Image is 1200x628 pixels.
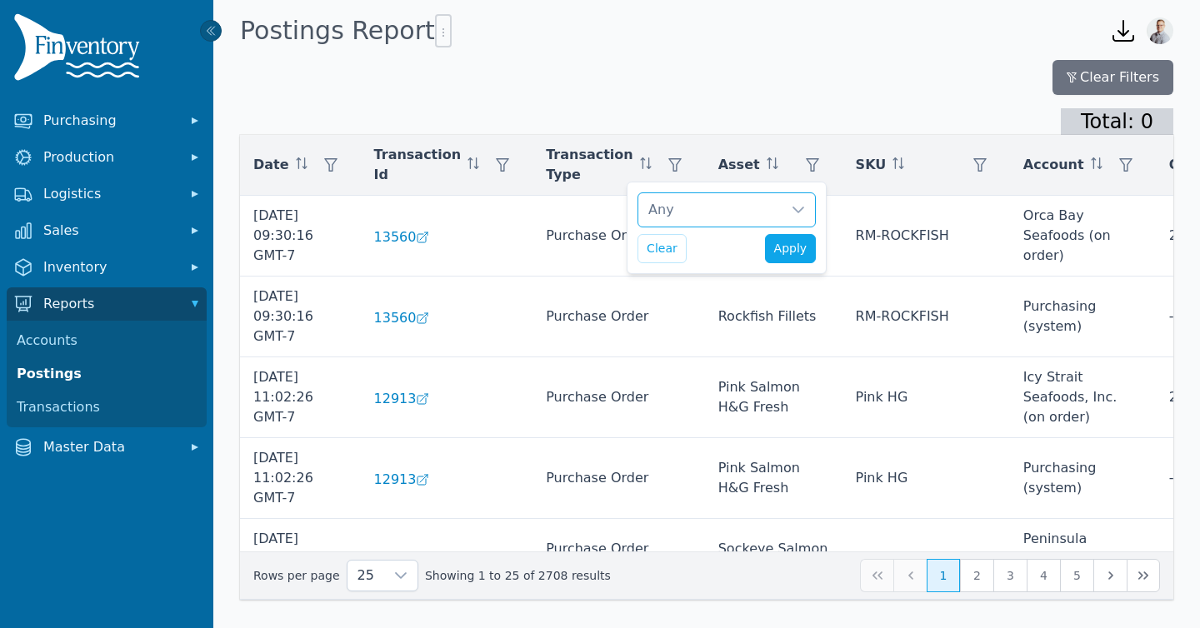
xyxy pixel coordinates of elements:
[374,308,417,328] span: 13560
[240,438,361,519] td: [DATE] 11:02:26 GMT-7
[347,561,384,591] span: Rows per page
[7,251,207,284] button: Inventory
[43,257,177,277] span: Inventory
[374,470,417,490] span: 12913
[637,234,687,263] button: Clear
[856,155,887,175] span: SKU
[43,111,177,131] span: Purchasing
[1060,559,1093,592] button: Page 5
[374,551,417,571] span: 12407
[7,177,207,211] button: Logistics
[1127,559,1160,592] button: Last Page
[43,147,177,167] span: Production
[240,196,361,277] td: [DATE] 09:30:16 GMT-7
[43,184,177,204] span: Logistics
[1093,559,1127,592] button: Next Page
[532,357,705,438] td: Purchase Order
[842,438,1010,519] td: Pink HG
[253,155,289,175] span: Date
[425,567,611,584] span: Showing 1 to 25 of 2708 results
[1010,196,1156,277] td: Orca Bay Seafoods (on order)
[774,240,807,257] span: Apply
[240,14,452,47] h1: Postings Report
[1061,108,1173,135] div: Total: 0
[43,294,177,314] span: Reports
[7,104,207,137] button: Purchasing
[43,221,177,241] span: Sales
[374,227,417,247] span: 13560
[705,277,842,357] td: Rockfish Fillets
[993,559,1027,592] button: Page 3
[842,196,1010,277] td: RM-ROCKFISH
[374,470,520,490] a: 12913
[546,145,633,185] span: Transaction Type
[374,389,417,409] span: 12913
[1010,438,1156,519] td: Purchasing (system)
[960,559,993,592] button: Page 2
[374,308,520,328] a: 13560
[374,389,520,409] a: 12913
[705,519,842,600] td: Sockeye Salmon Portions (6 oz.)
[7,141,207,174] button: Production
[240,519,361,600] td: [DATE] 11:52:19 GMT-7
[1147,17,1173,44] img: Joshua Benton
[705,438,842,519] td: Pink Salmon H&G Fresh
[705,357,842,438] td: Pink Salmon H&G Fresh
[532,196,705,277] td: Purchase Order
[10,324,203,357] a: Accounts
[10,391,203,424] a: Transactions
[7,214,207,247] button: Sales
[1010,519,1156,600] td: Peninsula Seafoods (on hand)
[7,287,207,321] button: Reports
[842,357,1010,438] td: Pink HG
[7,431,207,464] button: Master Data
[10,357,203,391] a: Postings
[1027,559,1060,592] button: Page 4
[1010,357,1156,438] td: Icy Strait Seafoods, Inc. (on order)
[1052,60,1173,95] button: Clear Filters
[718,155,760,175] span: Asset
[765,234,817,263] button: Apply
[374,227,520,247] a: 13560
[240,277,361,357] td: [DATE] 09:30:16 GMT-7
[13,13,147,87] img: Finventory
[374,145,462,185] span: Transaction Id
[240,357,361,438] td: [DATE] 11:02:26 GMT-7
[927,559,960,592] button: Page 1
[532,519,705,600] td: Purchase Order Receipt
[43,437,177,457] span: Master Data
[532,277,705,357] td: Purchase Order
[1010,277,1156,357] td: Purchasing (system)
[374,551,520,571] a: 12407
[842,277,1010,357] td: RM-ROCKFISH
[842,519,1010,600] td: SS6P
[1023,155,1084,175] span: Account
[638,193,782,227] div: Any
[532,438,705,519] td: Purchase Order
